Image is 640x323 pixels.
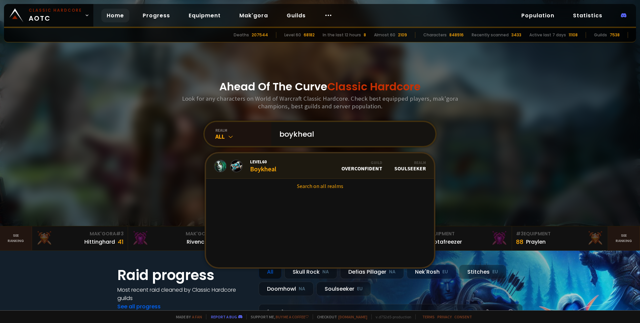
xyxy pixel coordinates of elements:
[472,32,509,38] div: Recently scanned
[275,122,427,146] input: Search a character...
[394,160,426,165] div: Realm
[608,226,640,250] a: Seeranking
[172,314,202,319] span: Made by
[516,237,523,246] div: 88
[322,269,329,275] small: NA
[117,286,251,302] h4: Most recent raid cleaned by Classic Hardcore guilds
[215,133,271,140] div: All
[183,9,226,22] a: Equipment
[511,32,521,38] div: 3433
[364,32,366,38] div: 8
[219,79,421,95] h1: Ahead Of The Curve
[371,314,411,319] span: v. d752d5 - production
[4,4,93,27] a: Classic HardcoreAOTC
[187,238,208,246] div: Rivench
[252,32,268,38] div: 207544
[529,32,566,38] div: Active last 7 days
[516,230,604,237] div: Equipment
[128,226,224,250] a: Mak'Gora#2Rivench100
[179,95,461,110] h3: Look for any characters on World of Warcraft Classic Hardcore. Check best equipped players, mak'g...
[117,303,161,310] a: See all progress
[394,160,426,172] div: Soulseeker
[84,238,115,246] div: Hittinghard
[206,179,434,193] a: Search on all realms
[101,9,129,22] a: Home
[512,226,608,250] a: #3Equipment88Praylen
[516,230,524,237] span: # 3
[259,265,282,279] div: All
[116,230,124,237] span: # 3
[407,265,456,279] div: Nek'Rosh
[338,314,367,319] a: [DOMAIN_NAME]
[211,314,237,319] a: Report a bug
[516,9,560,22] a: Population
[492,269,498,275] small: EU
[449,32,464,38] div: 848916
[36,230,124,237] div: Mak'Gora
[250,159,276,173] div: Boykheal
[259,304,523,322] a: [DATE]zgpetri on godDefias Pillager8 /90
[281,9,311,22] a: Guilds
[340,265,404,279] div: Defias Pillager
[259,282,314,296] div: Doomhowl
[374,32,395,38] div: Almost 60
[284,32,301,38] div: Level 60
[276,314,309,319] a: Buy me a coffee
[341,160,382,172] div: Overconfident
[323,32,361,38] div: In the last 12 hours
[215,128,271,133] div: realm
[132,230,220,237] div: Mak'Gora
[420,230,508,237] div: Equipment
[398,32,407,38] div: 2109
[137,9,175,22] a: Progress
[430,238,462,246] div: Notafreezer
[316,282,371,296] div: Soulseeker
[29,7,82,13] small: Classic Hardcore
[423,32,447,38] div: Characters
[594,32,607,38] div: Guilds
[284,265,337,279] div: Skull Rock
[341,160,382,165] div: Guild
[192,314,202,319] a: a fan
[569,32,578,38] div: 11108
[437,314,452,319] a: Privacy
[526,238,546,246] div: Praylen
[32,226,128,250] a: Mak'Gora#3Hittinghard41
[416,226,512,250] a: #2Equipment88Notafreezer
[357,286,363,292] small: EU
[246,314,309,319] span: Support me,
[610,32,620,38] div: 7538
[459,265,506,279] div: Stitches
[299,286,305,292] small: NA
[29,7,82,23] span: AOTC
[454,314,472,319] a: Consent
[442,269,448,275] small: EU
[250,159,276,165] span: Level 60
[117,265,251,286] h1: Raid progress
[568,9,608,22] a: Statistics
[313,314,367,319] span: Checkout
[234,32,249,38] div: Deaths
[234,9,273,22] a: Mak'gora
[389,269,396,275] small: NA
[206,153,434,179] a: Level60BoykhealGuildOverconfidentRealmSoulseeker
[304,32,315,38] div: 68182
[118,237,124,246] div: 41
[327,79,421,94] span: Classic Hardcore
[422,314,435,319] a: Terms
